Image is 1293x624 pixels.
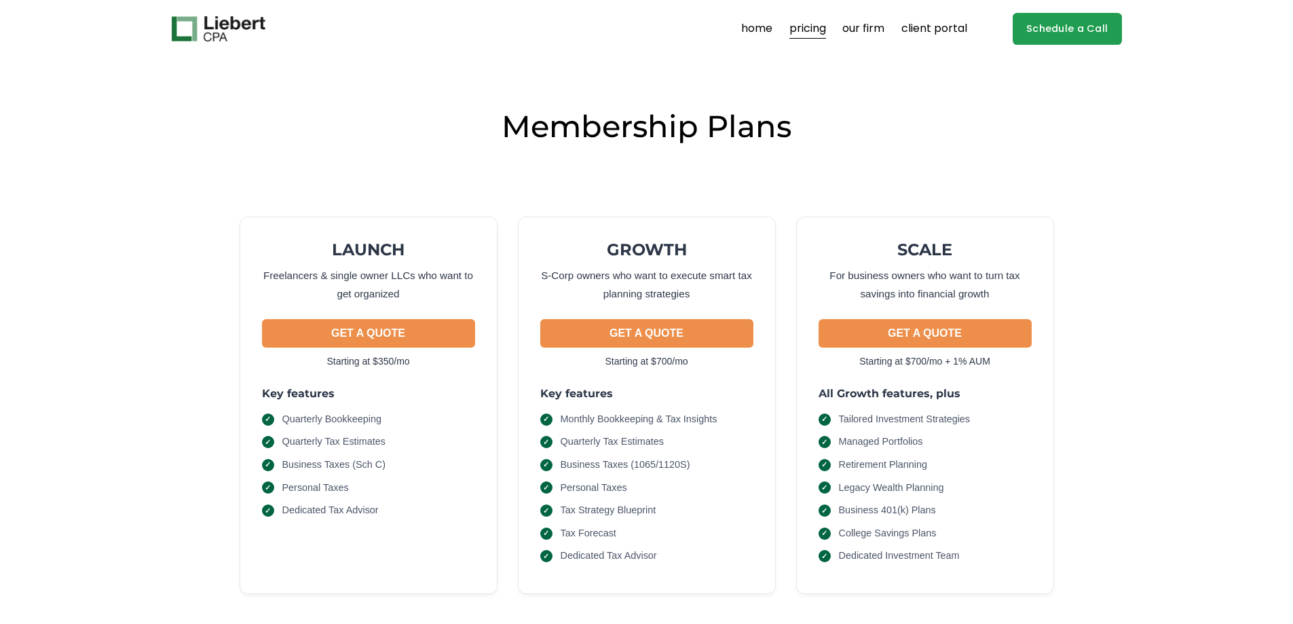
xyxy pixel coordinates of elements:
span: Tailored Investment Strategies [839,412,971,427]
button: GET A QUOTE [262,319,475,348]
p: For business owners who want to turn tax savings into financial growth [819,266,1032,304]
a: Schedule a Call [1013,13,1122,45]
h2: SCALE [819,239,1032,260]
span: Dedicated Tax Advisor [282,503,379,518]
p: Starting at $350/mo [262,353,475,370]
span: Dedicated Investment Team [839,549,960,564]
h2: GROWTH [540,239,753,260]
h2: LAUNCH [262,239,475,260]
span: Business 401(k) Plans [839,503,936,518]
span: Dedicated Tax Advisor [561,549,657,564]
button: GET A QUOTE [540,319,753,348]
span: Quarterly Tax Estimates [282,435,386,449]
h3: Key features [262,386,475,401]
span: Tax Forecast [561,526,616,541]
a: client portal [901,18,967,40]
span: Monthly Bookkeeping & Tax Insights [561,412,717,427]
h2: Membership Plans [172,107,1122,146]
p: Freelancers & single owner LLCs who want to get organized [262,266,475,304]
h3: Key features [540,386,753,401]
span: Business Taxes (Sch C) [282,458,386,473]
span: Quarterly Tax Estimates [561,435,664,449]
p: S-Corp owners who want to execute smart tax planning strategies [540,266,753,304]
span: Tax Strategy Blueprint [561,503,656,518]
span: Legacy Wealth Planning [839,481,944,496]
button: GET A QUOTE [819,319,1032,348]
a: our firm [842,18,884,40]
a: pricing [789,18,826,40]
span: College Savings Plans [839,526,937,541]
a: home [741,18,772,40]
span: Managed Portfolios [839,435,923,449]
span: Retirement Planning [839,458,927,473]
p: Starting at $700/mo [540,353,753,370]
h3: All Growth features, plus [819,386,1032,401]
span: Business Taxes (1065/1120S) [561,458,690,473]
img: Liebert CPA [172,16,265,42]
span: Personal Taxes [561,481,627,496]
span: Quarterly Bookkeeping [282,412,381,427]
span: Personal Taxes [282,481,349,496]
p: Starting at $700/mo + 1% AUM [819,353,1032,370]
